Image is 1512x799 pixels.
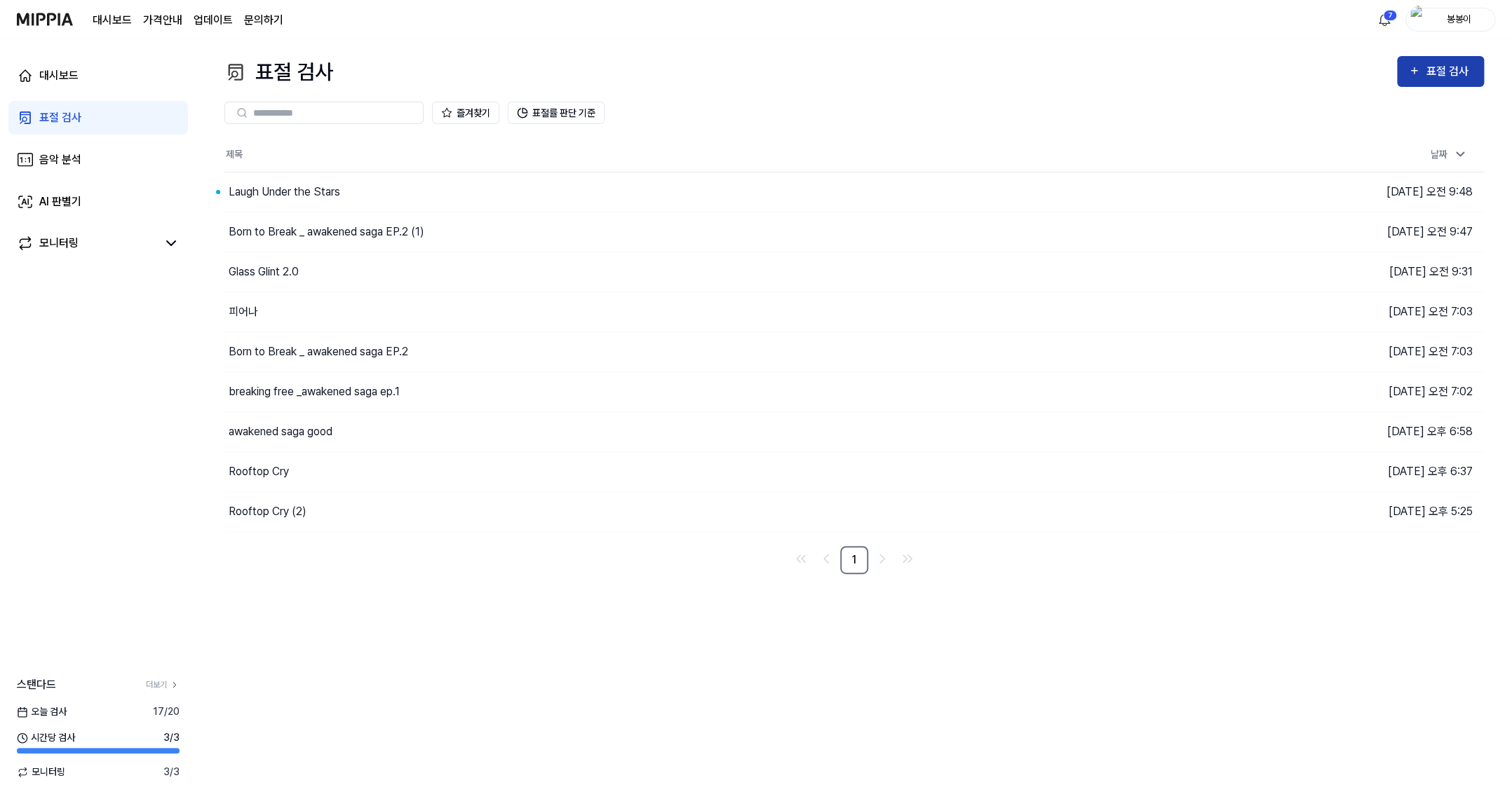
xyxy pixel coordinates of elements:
div: 7 [1383,10,1397,21]
td: [DATE] 오전 7:03 [1169,332,1484,371]
a: 문의하기 [244,12,283,29]
button: 표절률 판단 기준 [508,102,605,124]
span: 3 / 3 [163,730,180,745]
a: Go to first page [790,547,812,570]
nav: pagination [224,546,1484,574]
div: AI 판별기 [39,193,81,210]
div: Rooftop Cry [229,463,289,480]
td: [DATE] 오전 7:02 [1169,371,1484,411]
td: [DATE] 오전 9:47 [1169,212,1484,252]
button: 표절 검사 [1397,56,1484,87]
td: [DATE] 오후 5:25 [1169,491,1484,531]
button: 알림7 [1373,8,1396,31]
a: 더보기 [146,678,180,691]
td: [DATE] 오전 9:31 [1169,252,1484,292]
td: [DATE] 오전 7:03 [1169,292,1484,332]
div: Rooftop Cry (2) [229,503,306,520]
div: 날짜 [1425,143,1473,166]
span: 오늘 검사 [17,704,67,719]
div: 표절 검사 [39,109,81,126]
img: 알림 [1376,11,1393,28]
div: Born to Break _ awakened saga EP.2 (1) [229,224,424,240]
div: 피어나 [229,303,258,320]
a: 대시보드 [93,12,132,29]
span: 17 / 20 [153,704,180,719]
div: breaking free _awakened saga ep.1 [229,383,400,400]
a: 업데이트 [194,12,233,29]
div: awakened saga good [229,423,332,440]
a: Go to previous page [815,547,837,570]
img: profile [1410,6,1427,34]
div: Glass Glint 2.0 [229,264,299,280]
td: [DATE] 오전 9:48 [1169,172,1484,212]
div: 표절 검사 [224,56,333,88]
div: 표절 검사 [1426,62,1473,81]
td: [DATE] 오후 6:37 [1169,451,1484,491]
a: Go to last page [896,547,919,570]
button: 즐겨찾기 [432,102,499,124]
span: 모니터링 [17,765,65,779]
div: 음악 분석 [39,151,81,168]
div: 대시보드 [39,67,79,84]
div: 봉봉이 [1431,11,1486,27]
span: 3 / 3 [163,765,180,779]
a: 표절 검사 [8,101,188,135]
a: Go to next page [871,547,893,570]
div: Laugh Under the Stars [229,184,340,200]
a: 모니터링 [17,235,157,252]
span: 스탠다드 [17,676,56,693]
th: 제목 [224,138,1169,172]
a: 1 [840,546,868,574]
div: Born to Break _ awakened saga EP.2 [229,343,408,360]
span: 시간당 검사 [17,730,75,745]
a: 음악 분석 [8,143,188,177]
div: 모니터링 [39,235,79,252]
button: 가격안내 [143,12,182,29]
a: AI 판별기 [8,185,188,219]
a: 대시보드 [8,59,188,93]
td: [DATE] 오후 6:58 [1169,411,1484,451]
button: profile봉봉이 [1405,8,1495,32]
